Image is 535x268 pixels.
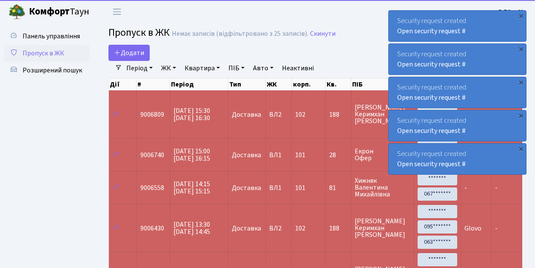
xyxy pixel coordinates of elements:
span: 9006430 [140,224,164,233]
div: × [517,12,525,20]
img: logo.png [9,3,26,20]
span: - [495,224,498,233]
span: 102 [295,224,305,233]
button: Переключити навігацію [106,5,128,19]
span: ВЛ1 [269,184,288,191]
div: × [517,45,525,53]
span: - [464,183,467,193]
a: ВЛ2 -. К. [498,7,525,17]
a: Додати [108,45,150,61]
div: Security request created [389,144,526,174]
span: ВЛ1 [269,152,288,158]
span: [DATE] 15:00 [DATE] 16:15 [174,147,210,163]
a: Квартира [181,61,223,75]
span: Екрон Офер [355,148,410,161]
span: 28 [329,152,347,158]
a: Панель управління [4,28,89,45]
span: Панель управління [23,32,80,41]
div: × [517,78,525,86]
a: Open security request # [397,159,466,169]
a: Пропуск в ЖК [4,45,89,62]
span: [DATE] 15:30 [DATE] 16:30 [174,106,210,123]
div: Security request created [389,11,526,41]
div: × [517,111,525,120]
div: Немає записів (відфільтровано з 25 записів). [172,30,308,38]
span: 81 [329,184,347,191]
th: корп. [292,78,326,90]
span: [PERSON_NAME] Керимхан [PERSON_NAME] [355,104,410,124]
a: Розширений пошук [4,62,89,79]
span: Доставка [232,152,261,158]
span: Доставка [232,111,261,118]
span: 9006558 [140,183,164,193]
a: ПІБ [225,61,248,75]
span: Доставка [232,184,261,191]
a: Неактивні [279,61,317,75]
a: Авто [250,61,277,75]
a: Open security request # [397,126,466,135]
th: Дії [109,78,137,90]
th: # [137,78,170,90]
th: ПІБ [351,78,414,90]
th: ЖК [266,78,292,90]
span: 101 [295,183,305,193]
span: ВЛ2 [269,225,288,232]
span: Пропуск в ЖК [108,25,170,40]
a: Open security request # [397,60,466,69]
a: Open security request # [397,93,466,102]
span: Glovo [464,224,481,233]
a: Open security request # [397,26,466,36]
span: 188 [329,111,347,118]
b: Комфорт [29,5,70,18]
span: Пропуск в ЖК [23,49,64,58]
span: Розширений пошук [23,66,82,75]
span: Хижняк Валентина Михайлівна [355,177,410,198]
div: Security request created [389,44,526,75]
span: 188 [329,225,347,232]
th: Кв. [326,78,351,90]
a: Період [123,61,156,75]
div: Security request created [389,110,526,141]
th: Тип [228,78,266,90]
a: ЖК [158,61,179,75]
span: Додати [114,48,144,58]
span: - [495,183,498,193]
span: ВЛ2 [269,111,288,118]
span: [PERSON_NAME] Керимхан [PERSON_NAME] [355,218,410,238]
span: 9006809 [140,110,164,119]
span: 102 [295,110,305,119]
span: [DATE] 13:30 [DATE] 14:45 [174,220,210,236]
div: Security request created [389,77,526,108]
div: × [517,144,525,153]
span: Таун [29,5,89,19]
span: Доставка [232,225,261,232]
a: Скинути [310,30,336,38]
span: 9006740 [140,150,164,160]
span: [DATE] 14:15 [DATE] 15:15 [174,179,210,196]
th: Період [170,78,228,90]
span: 101 [295,150,305,160]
